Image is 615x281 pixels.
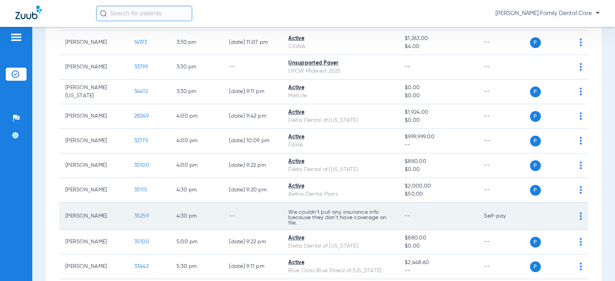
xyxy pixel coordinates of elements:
[134,64,148,70] span: 33799
[223,30,282,55] td: [DATE] 11:07 PM
[580,238,582,246] img: group-dot-blue.svg
[134,213,149,219] span: 35259
[59,55,128,80] td: [PERSON_NAME]
[405,64,411,70] span: --
[580,63,582,71] img: group-dot-blue.svg
[478,30,530,55] td: --
[134,264,149,269] span: 33442
[580,137,582,145] img: group-dot-blue.svg
[170,80,223,104] td: 3:30 PM
[223,254,282,279] td: [DATE] 9:11 PM
[405,267,472,275] span: --
[59,30,128,55] td: [PERSON_NAME]
[530,86,541,97] span: P
[405,43,472,51] span: $4.00
[288,43,392,51] div: CIGNA
[223,178,282,203] td: [DATE] 9:20 PM
[223,203,282,230] td: --
[170,104,223,129] td: 4:00 PM
[405,35,472,43] span: $1,263.00
[134,187,147,193] span: 35115
[478,254,530,279] td: --
[134,138,148,143] span: 32775
[170,30,223,55] td: 3:30 PM
[405,242,472,250] span: $0.00
[288,158,392,166] div: Active
[10,33,22,42] img: hamburger-icon
[405,182,472,190] span: $2,000.00
[170,129,223,153] td: 4:00 PM
[100,10,107,17] img: Search Icon
[478,230,530,254] td: --
[405,108,472,116] span: $1,924.00
[288,133,392,141] div: Active
[223,153,282,178] td: [DATE] 9:22 PM
[495,10,600,17] span: [PERSON_NAME] Family Dental Care
[134,113,149,119] span: 28249
[288,259,392,267] div: Active
[288,35,392,43] div: Active
[288,92,392,100] div: MetLife
[478,153,530,178] td: --
[405,141,472,149] span: --
[223,80,282,104] td: [DATE] 9:11 PM
[223,230,282,254] td: [DATE] 9:22 PM
[170,230,223,254] td: 5:00 PM
[288,166,392,174] div: Delta Dental of [US_STATE]
[59,230,128,254] td: [PERSON_NAME]
[223,55,282,80] td: --
[134,163,149,168] span: 35100
[288,67,392,75] div: UFCW Midwest 2025
[170,153,223,178] td: 4:00 PM
[59,80,128,104] td: [PERSON_NAME][US_STATE]
[405,234,472,242] span: $880.00
[530,185,541,196] span: P
[59,178,128,203] td: [PERSON_NAME]
[530,136,541,146] span: P
[580,38,582,46] img: group-dot-blue.svg
[170,254,223,279] td: 5:30 PM
[405,166,472,174] span: $0.00
[405,133,472,141] span: $999,999.00
[59,153,128,178] td: [PERSON_NAME]
[288,234,392,242] div: Active
[134,40,147,45] span: 14193
[478,80,530,104] td: --
[288,141,392,149] div: GEHA
[478,178,530,203] td: --
[59,104,128,129] td: [PERSON_NAME]
[288,210,392,226] p: We couldn’t pull any insurance info because they don’t have coverage on file.
[288,242,392,250] div: Delta Dental of [US_STATE]
[288,267,392,275] div: Blue Cross Blue Shield of [US_STATE]
[580,263,582,270] img: group-dot-blue.svg
[134,239,149,244] span: 35100
[288,190,392,198] div: Aetna Dental Plans
[288,182,392,190] div: Active
[580,186,582,194] img: group-dot-blue.svg
[530,237,541,248] span: P
[405,92,472,100] span: $0.00
[478,55,530,80] td: --
[580,112,582,120] img: group-dot-blue.svg
[580,212,582,220] img: group-dot-blue.svg
[288,84,392,92] div: Active
[530,111,541,122] span: P
[530,261,541,272] span: P
[405,259,472,267] span: $2,448.60
[405,190,472,198] span: $50.00
[223,129,282,153] td: [DATE] 10:09 PM
[478,129,530,153] td: --
[59,254,128,279] td: [PERSON_NAME]
[134,89,148,94] span: 34412
[530,37,541,48] span: P
[530,160,541,171] span: P
[288,108,392,116] div: Active
[405,116,472,125] span: $0.00
[405,84,472,92] span: $0.00
[580,88,582,95] img: group-dot-blue.svg
[59,203,128,230] td: [PERSON_NAME]
[580,161,582,169] img: group-dot-blue.svg
[170,55,223,80] td: 3:30 PM
[288,59,392,67] div: Unsupported Payer
[223,104,282,129] td: [DATE] 9:42 PM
